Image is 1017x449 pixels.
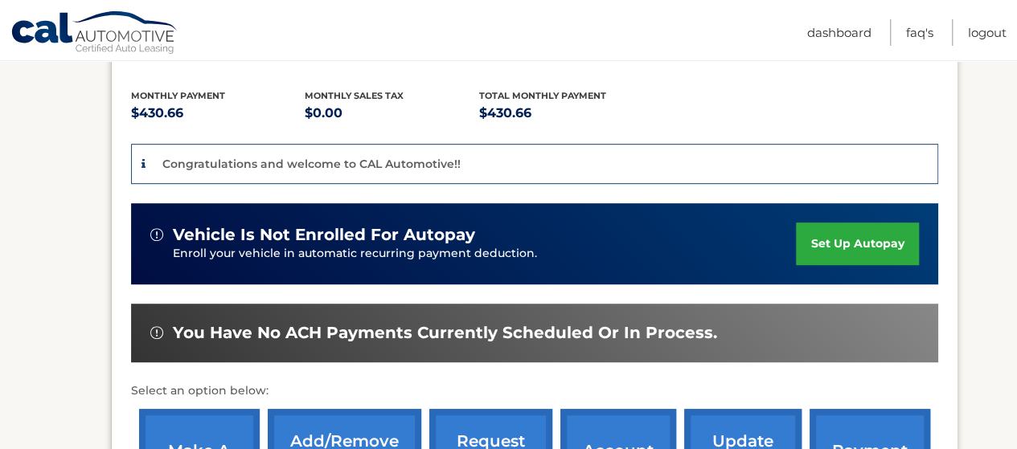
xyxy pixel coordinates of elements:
[479,102,654,124] p: $430.66
[305,90,404,101] span: Monthly sales Tax
[162,157,461,171] p: Congratulations and welcome to CAL Automotive!!
[968,19,1007,46] a: Logout
[807,19,871,46] a: Dashboard
[796,222,918,265] a: set up autopay
[10,10,179,57] a: Cal Automotive
[173,225,475,245] span: vehicle is not enrolled for autopay
[131,90,225,101] span: Monthly Payment
[150,326,163,339] img: alert-white.svg
[150,228,163,241] img: alert-white.svg
[173,323,717,343] span: You have no ACH payments currently scheduled or in process.
[305,102,479,124] p: $0.00
[131,102,306,124] p: $430.66
[131,382,938,401] p: Select an option below:
[906,19,933,46] a: FAQ's
[173,245,797,263] p: Enroll your vehicle in automatic recurring payment deduction.
[479,90,606,101] span: Total Monthly Payment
